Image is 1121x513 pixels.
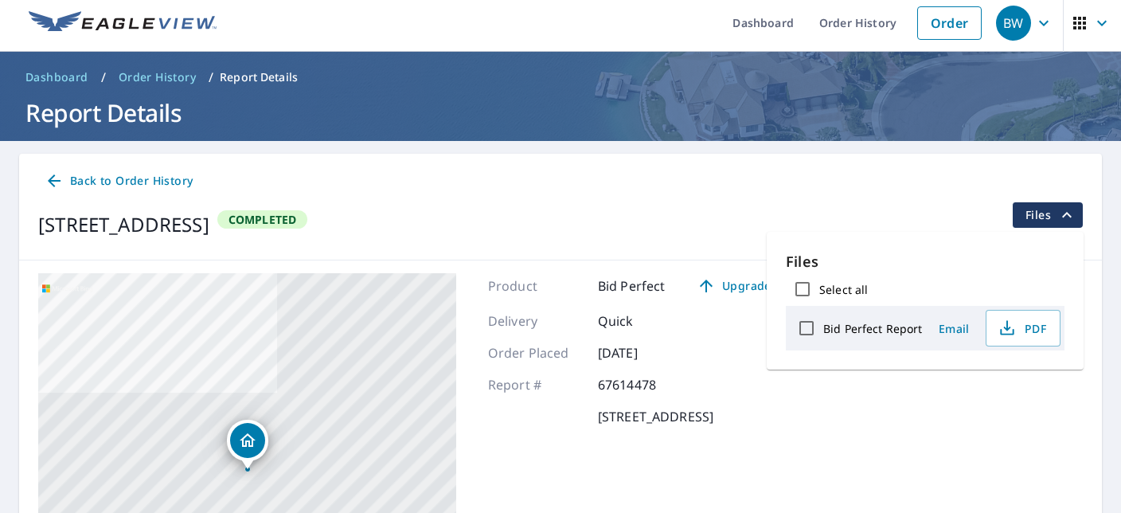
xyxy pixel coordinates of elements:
p: Delivery [488,311,584,331]
button: filesDropdownBtn-67614478 [1012,202,1083,228]
span: PDF [996,319,1047,338]
h1: Report Details [19,96,1102,129]
span: Files [1025,206,1076,225]
div: Dropped pin, building 1, Residential property, 2700 39th Pl Highland, IN 46322 [227,420,268,469]
label: Select all [819,282,868,297]
button: Email [928,316,979,341]
p: Quick [598,311,693,331]
a: Dashboard [19,65,95,90]
span: Order History [119,69,196,85]
p: [STREET_ADDRESS] [598,407,713,426]
p: Files [786,251,1064,272]
li: / [209,68,213,87]
p: Product [488,276,584,296]
p: Report # [488,375,584,394]
span: Upgrade [693,276,774,296]
span: Back to Order History [45,171,193,191]
a: Upgrade [684,273,783,299]
p: 67614478 [598,375,693,394]
div: [STREET_ADDRESS] [38,210,209,239]
p: Order Placed [488,343,584,362]
span: Dashboard [25,69,88,85]
img: EV Logo [29,11,217,35]
li: / [101,68,106,87]
p: [DATE] [598,343,693,362]
div: BW [996,6,1031,41]
span: Email [935,321,973,336]
a: Order History [112,65,202,90]
span: Completed [219,212,307,227]
button: PDF [986,310,1060,347]
a: Back to Order History [38,166,199,196]
nav: breadcrumb [19,65,1102,90]
a: Order [917,6,982,40]
p: Bid Perfect [598,276,666,296]
p: Report Details [220,69,298,85]
label: Bid Perfect Report [823,321,922,336]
